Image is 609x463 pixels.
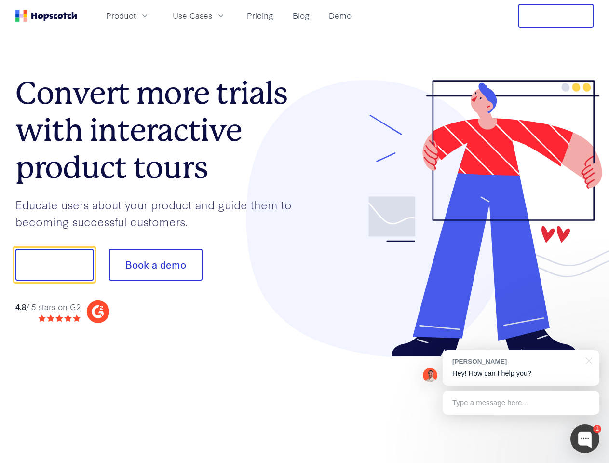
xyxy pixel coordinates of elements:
a: Demo [325,8,355,24]
h1: Convert more trials with interactive product tours [15,75,305,186]
button: Product [100,8,155,24]
button: Use Cases [167,8,231,24]
img: Mark Spera [423,368,437,382]
div: [PERSON_NAME] [452,357,580,366]
p: Educate users about your product and guide them to becoming successful customers. [15,196,305,230]
div: / 5 stars on G2 [15,301,81,313]
a: Blog [289,8,313,24]
span: Use Cases [173,10,212,22]
div: 1 [593,425,601,433]
a: Pricing [243,8,277,24]
button: Book a demo [109,249,203,281]
p: Hey! How can I help you? [452,368,590,379]
strong: 4.8 [15,301,26,312]
button: Show me! [15,249,94,281]
div: Type a message here... [443,391,599,415]
a: Home [15,10,77,22]
button: Free Trial [518,4,594,28]
span: Product [106,10,136,22]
